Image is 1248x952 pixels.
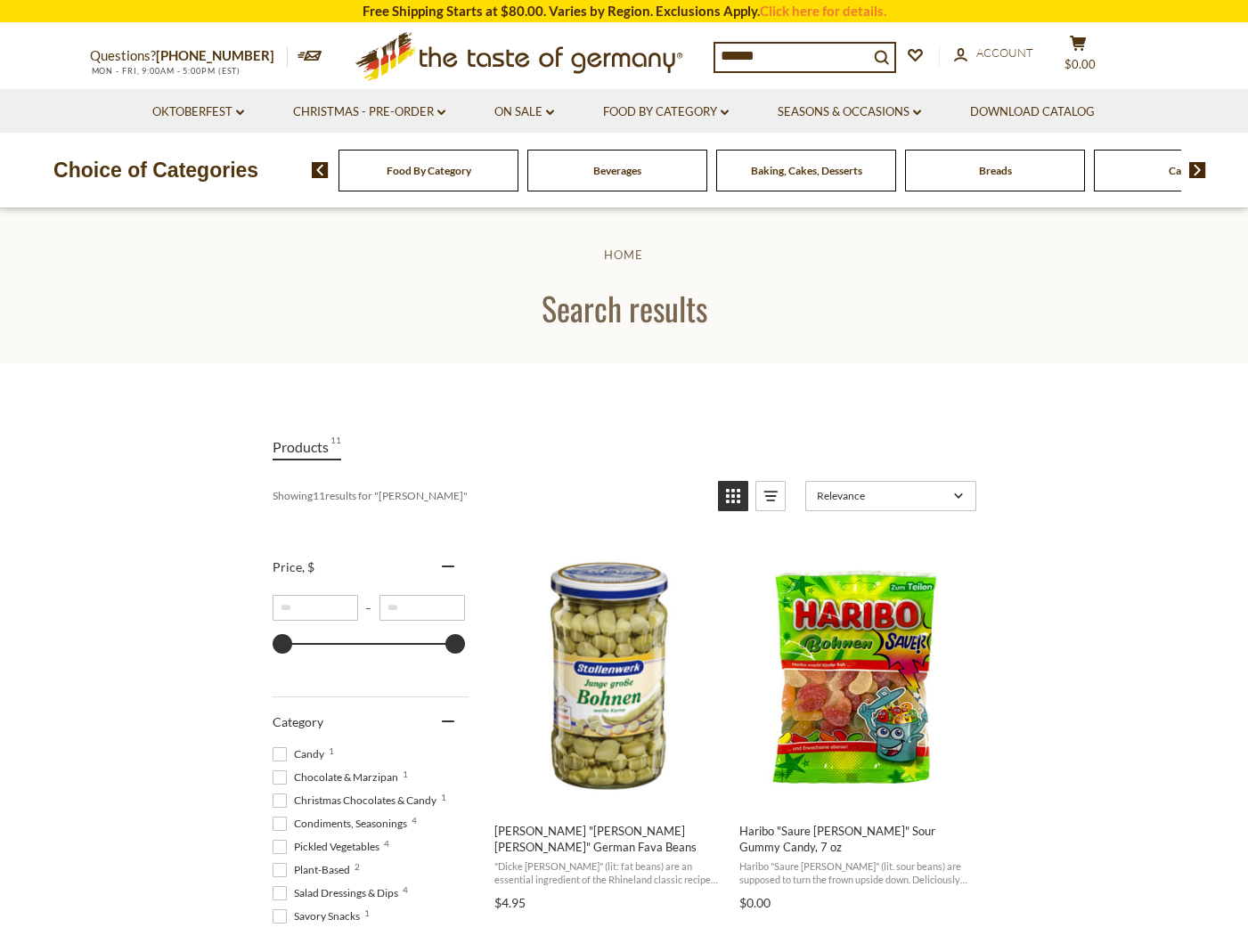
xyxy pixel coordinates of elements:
[403,885,408,894] span: 4
[387,164,471,177] a: Food By Category
[273,559,314,574] span: Price
[302,559,314,574] span: , $
[55,288,1193,328] h1: Search results
[976,45,1033,60] span: Account
[492,542,728,916] a: Stollenwerk
[273,714,323,729] span: Category
[737,542,973,916] a: Haribo
[90,66,241,76] span: MON - FRI, 9:00AM - 5:00PM (EST)
[441,793,446,801] span: 1
[403,769,408,778] span: 1
[494,823,725,855] span: [PERSON_NAME] "[PERSON_NAME] [PERSON_NAME]" German Fava Beans
[492,558,728,794] img: Stollenwerk fava beans in jar
[156,47,274,63] a: [PHONE_NUMBER]
[273,595,358,621] input: Minimum value
[152,102,244,122] a: Oktoberfest
[293,102,445,122] a: Christmas - PRE-ORDER
[273,816,412,832] span: Condiments, Seasonings
[494,895,526,910] span: $4.95
[412,816,417,825] span: 4
[817,489,948,502] span: Relevance
[1052,35,1105,79] button: $0.00
[739,823,970,855] span: Haribo "Saure [PERSON_NAME]" Sour Gummy Candy, 7 oz
[384,839,389,848] span: 4
[329,746,334,755] span: 1
[355,862,360,871] span: 2
[273,746,330,762] span: Candy
[970,102,1095,122] a: Download Catalog
[313,489,325,502] b: 11
[755,481,786,511] a: View list mode
[273,839,385,855] span: Pickled Vegetables
[1189,162,1206,178] img: next arrow
[379,595,465,621] input: Maximum value
[330,435,341,459] span: 11
[358,601,379,614] span: –
[273,481,705,511] div: Showing results for " "
[593,164,641,177] a: Beverages
[778,102,921,122] a: Seasons & Occasions
[751,164,862,177] a: Baking, Cakes, Desserts
[494,102,554,122] a: On Sale
[273,908,365,924] span: Savory Snacks
[1169,164,1199,177] a: Candy
[273,885,404,901] span: Salad Dressings & Dips
[979,164,1012,177] a: Breads
[90,45,288,68] p: Questions?
[805,481,976,511] a: Sort options
[954,44,1033,63] a: Account
[760,3,886,19] a: Click here for details.
[604,248,643,262] a: Home
[603,102,729,122] a: Food By Category
[364,908,370,917] span: 1
[273,862,355,878] span: Plant-Based
[273,769,404,785] span: Chocolate & Marzipan
[718,481,748,511] a: View grid mode
[494,859,725,887] span: "Dicke [PERSON_NAME]" (lit: fat beans) are an essential ingredient of the Rhineland classic recip...
[739,859,970,887] span: Haribo "Saure [PERSON_NAME]" (lit. sour beans) are supposed to turn the frown upside down. Delici...
[273,793,442,809] span: Christmas Chocolates & Candy
[1064,57,1096,71] span: $0.00
[273,435,341,460] a: View Products Tab
[312,162,329,178] img: previous arrow
[739,895,771,910] span: $0.00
